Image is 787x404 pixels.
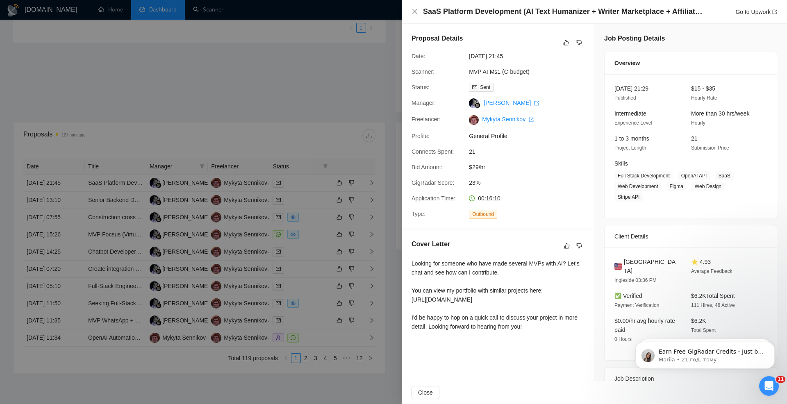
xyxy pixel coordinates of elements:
[412,68,434,75] span: Scanner:
[574,241,584,251] button: dislike
[614,120,652,126] span: Experience Level
[614,160,628,167] span: Skills
[412,34,463,43] h5: Proposal Details
[469,195,475,201] span: clock-circle
[691,95,717,101] span: Hourly Rate
[624,257,678,275] span: [GEOGRAPHIC_DATA]
[715,171,733,180] span: SaaS
[614,182,662,191] span: Web Development
[666,182,687,191] span: Figma
[418,388,433,397] span: Close
[614,193,643,202] span: Stripe API
[614,135,649,142] span: 1 to 3 months
[735,9,777,15] a: Go to Upworkexport
[412,84,430,91] span: Status:
[614,171,673,180] span: Full Stack Development
[759,376,779,396] iframe: Intercom live chat
[469,115,479,125] img: c1zFESyPK2vppVrw-q4nXiDADp8Wv8ldomuTSf2iBVMtQij8_E6MOnHdJMy1hmn3QV
[776,376,785,383] span: 11
[412,8,418,15] button: Close
[412,100,436,106] span: Manager:
[469,147,592,156] span: 21
[480,84,490,90] span: Sent
[576,39,582,46] span: dislike
[475,102,480,108] img: gigradar-bm.png
[614,225,767,247] div: Client Details
[412,148,454,155] span: Connects Spent:
[678,171,710,180] span: OpenAI API
[576,243,582,249] span: dislike
[614,110,646,117] span: Intermediate
[561,38,571,48] button: like
[574,38,584,48] button: dislike
[564,243,570,249] span: like
[691,318,706,324] span: $6.2K
[691,182,725,191] span: Web Design
[691,145,729,151] span: Submission Price
[472,85,477,90] span: mail
[614,277,657,283] span: Ingleside 03:36 PM
[691,268,732,274] span: Average Feedback
[691,135,698,142] span: 21
[469,210,497,219] span: Outbound
[412,179,454,186] span: GigRadar Score:
[614,318,675,333] span: $0.00/hr avg hourly rate paid
[614,336,632,342] span: 0 Hours
[412,211,425,217] span: Type:
[412,8,418,15] span: close
[691,259,711,265] span: ⭐ 4.93
[614,262,622,271] img: 🇺🇸
[412,259,584,331] div: Looking for someone who have made several MVPs with AI? Let's chat and see how can I contribute. ...
[484,100,539,106] a: [PERSON_NAME] export
[614,368,767,390] div: Job Description
[691,85,715,92] span: $15 - $35
[614,59,640,68] span: Overview
[691,302,735,308] span: 111 Hires, 48 Active
[412,164,443,170] span: Bid Amount:
[412,133,430,139] span: Profile:
[423,7,706,17] h4: SaaS Platform Development (AI Text Humanizer + Writer Marketplace + Affiliate System)
[412,195,455,202] span: Application Time:
[412,53,425,59] span: Date:
[614,302,659,308] span: Payment Verification
[534,101,539,106] span: export
[691,293,735,299] span: $6.2K Total Spent
[529,117,534,122] span: export
[562,241,572,251] button: like
[412,239,450,249] h5: Cover Letter
[469,163,592,172] span: $29/hr
[563,39,569,46] span: like
[412,386,439,399] button: Close
[469,52,592,61] span: [DATE] 21:45
[469,132,592,141] span: General Profile
[478,195,500,202] span: 00:16:10
[604,34,665,43] h5: Job Posting Details
[772,9,777,14] span: export
[482,116,534,123] a: Mykyta Sennikov export
[691,110,749,117] span: More than 30 hrs/week
[614,85,648,92] span: [DATE] 21:29
[412,116,441,123] span: Freelancer:
[469,68,530,75] a: MVP AI Ms1 (C-budget)
[614,95,636,101] span: Published
[691,120,705,126] span: Hourly
[623,325,787,382] iframe: Intercom notifications повідомлення
[614,293,642,299] span: ✅ Verified
[614,145,646,151] span: Project Length
[469,178,592,187] span: 23%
